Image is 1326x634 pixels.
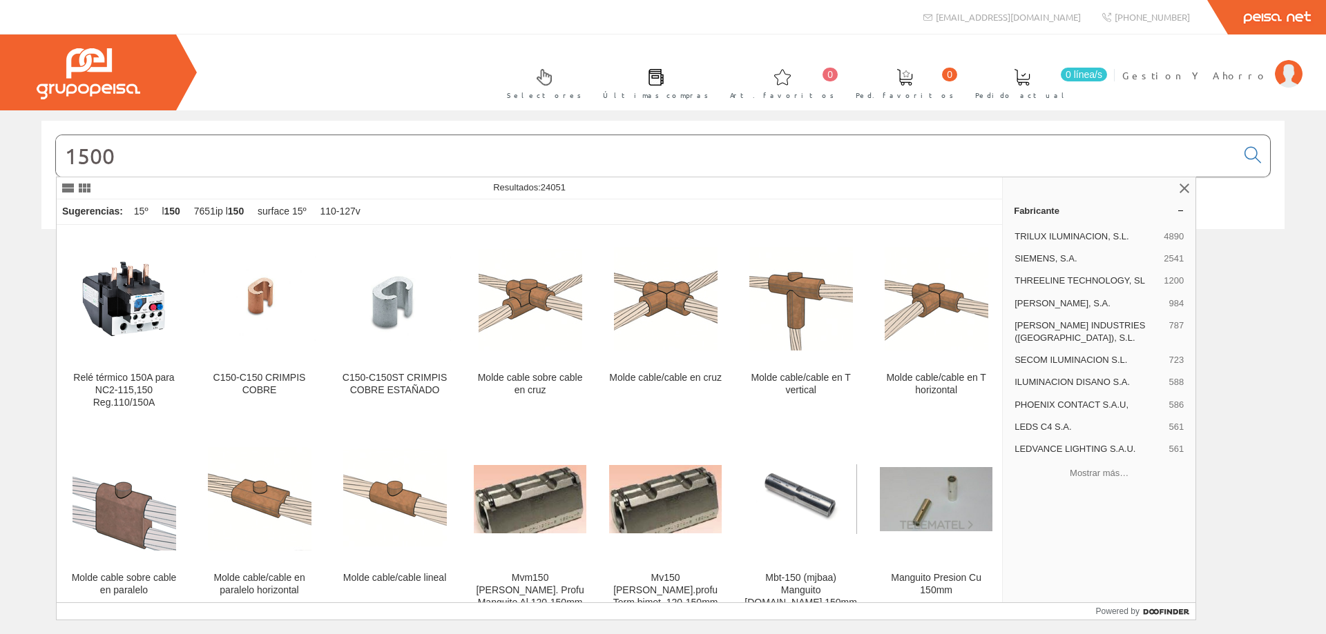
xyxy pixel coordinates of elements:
a: Powered by [1096,603,1196,620]
img: Relé térmico 150A para NC2-115,150 Reg.110/150A [68,248,180,348]
span: 561 [1169,421,1184,433]
div: Relé térmico 150A para NC2-115,150 Reg.110/150A [68,372,180,409]
button: Mostrar más… [1008,462,1190,484]
div: surface 15º [252,199,312,224]
img: Molde cable/cable en T vertical [749,247,853,350]
div: Molde cable/cable en paralelo horizontal [203,572,316,597]
a: Selectores [493,57,588,108]
span: SIEMENS, S.A. [1015,252,1158,265]
div: 7651ip l [189,199,249,224]
div: Molde cable/cable en T vertical [744,372,857,397]
span: 1200 [1164,275,1184,287]
span: 24051 [541,182,566,192]
span: Resultados: [493,182,566,192]
span: Pedido actual [975,88,1069,102]
div: Sugerencias: [57,202,126,221]
span: [EMAIL_ADDRESS][DOMAIN_NAME] [936,11,1081,23]
strong: 150 [228,206,244,217]
span: [PERSON_NAME] INDUSTRIES ([GEOGRAPHIC_DATA]), S.L. [1015,319,1163,344]
span: ILUMINACION DISANO S.A. [1015,376,1163,388]
a: Últimas compras [589,57,715,108]
div: Molde cable sobre cable en cruz [474,372,586,397]
span: 586 [1169,399,1184,411]
div: Molde cable sobre cable en paralelo [68,572,180,597]
span: Ped. favoritos [856,88,954,102]
span: Art. favoritos [730,88,834,102]
div: l [156,199,185,224]
img: C150-C150ST CRIMPIS COBRE ESTAÑADO [338,257,451,341]
span: Powered by [1096,605,1140,617]
div: Mbt-150 (mjbaa) Manguito [DOMAIN_NAME] 150mm Cembre (dpv 0.006) [744,572,857,622]
a: C150-C150ST CRIMPIS COBRE ESTAÑADO C150-C150ST CRIMPIS COBRE ESTAÑADO [327,226,462,425]
img: Mvm150 Matriz Punzon. Profu Manguito Al 120-150mm [474,465,586,533]
div: © Grupo Peisa [41,246,1285,258]
strong: 150 [164,206,180,217]
span: LEDVANCE LIGHTING S.A.U. [1015,443,1163,455]
div: C150-C150ST CRIMPIS COBRE ESTAÑADO [338,372,451,397]
span: 984 [1169,297,1184,310]
img: Molde cable/cable en T horizontal [885,247,988,350]
div: Molde cable/cable lineal [338,572,451,584]
span: TRILUX ILUMINACION, S.L. [1015,230,1158,243]
span: 0 [823,68,838,81]
div: 15º [128,199,154,224]
span: Últimas compras [603,88,709,102]
span: 0 [942,68,957,81]
a: Molde cable sobre cable en cruz Molde cable sobre cable en cruz [463,226,597,425]
a: C150-C150 CRIMPIS COBRE C150-C150 CRIMPIS COBRE [192,226,327,425]
span: [PHONE_NUMBER] [1115,11,1190,23]
img: Molde cable sobre cable en paralelo [73,447,176,551]
img: Molde cable/cable en cruz [614,247,718,350]
img: Molde cable sobre cable en cruz [479,247,582,350]
span: 561 [1169,443,1184,455]
a: Molde cable/cable en cruz Molde cable/cable en cruz [598,226,733,425]
div: 110-127v [314,199,365,224]
img: Mv150 Matriz Punzon.profu Term.bimet. 120-150mm [609,465,722,533]
div: Molde cable/cable en T horizontal [880,372,992,397]
div: Mvm150 [PERSON_NAME]. Profu Manguito Al 120-150mm [474,572,586,609]
div: Mv150 [PERSON_NAME].profu Term.bimet. 120-150mm [609,572,722,609]
div: Manguito Presion Cu 150mm [880,572,992,597]
a: Molde cable/cable en T vertical Molde cable/cable en T vertical [733,226,868,425]
span: [PERSON_NAME], S.A. [1015,297,1163,310]
span: 723 [1169,354,1184,366]
img: Manguito Presion Cu 150mm [880,467,992,531]
input: Buscar... [56,135,1236,177]
img: Molde cable/cable en paralelo horizontal [208,447,311,551]
img: Mbt-150 (mjbaa) Manguito Al.bt 150mm Cembre (dpv 0.006) [744,464,857,535]
span: 588 [1169,376,1184,388]
span: LEDS C4 S.A. [1015,421,1163,433]
a: Molde cable/cable en T horizontal Molde cable/cable en T horizontal [869,226,1003,425]
a: Fabricante [1003,199,1195,221]
span: Selectores [507,88,582,102]
span: 0 línea/s [1061,68,1107,81]
a: Relé térmico 150A para NC2-115,150 Reg.110/150A Relé térmico 150A para NC2-115,150 Reg.110/150A [57,226,191,425]
span: Gestion Y Ahorro [1122,68,1268,82]
span: SECOM ILUMINACION S.L. [1015,354,1163,366]
span: 787 [1169,319,1184,344]
span: 2541 [1164,252,1184,265]
div: C150-C150 CRIMPIS COBRE [203,372,316,397]
img: Grupo Peisa [37,48,140,99]
img: Molde cable/cable lineal [343,447,447,551]
span: 4890 [1164,230,1184,243]
span: THREELINE TECHNOLOGY, SL [1015,275,1158,287]
div: Molde cable/cable en cruz [609,372,722,384]
img: C150-C150 CRIMPIS COBRE [203,257,316,341]
a: Gestion Y Ahorro [1122,57,1303,70]
span: PHOENIX CONTACT S.A.U, [1015,399,1163,411]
